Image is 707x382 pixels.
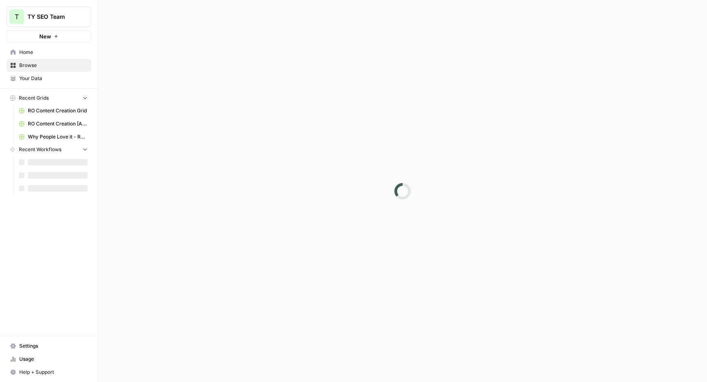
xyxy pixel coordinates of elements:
button: Workspace: TY SEO Team [7,7,91,27]
span: Recent Grids [19,94,49,102]
span: Recent Workflows [19,146,61,153]
span: New [39,32,51,40]
button: New [7,30,91,42]
span: RO Content Creation [Anil] Grid [28,120,88,127]
span: Settings [19,342,88,350]
a: Your Data [7,72,91,85]
span: TY SEO Team [27,13,77,21]
a: Usage [7,353,91,366]
span: Your Data [19,75,88,82]
span: Home [19,49,88,56]
a: Home [7,46,91,59]
a: RO Content Creation [Anil] Grid [15,117,91,130]
a: Settings [7,340,91,353]
button: Help + Support [7,366,91,379]
button: Recent Grids [7,92,91,104]
a: Browse [7,59,91,72]
span: T [15,12,19,22]
span: Browse [19,62,88,69]
span: Usage [19,355,88,363]
a: Why People Love it - RO PDP Content [Anil] Grid [15,130,91,143]
span: Why People Love it - RO PDP Content [Anil] Grid [28,133,88,141]
button: Recent Workflows [7,143,91,156]
span: RO Content Creation Grid [28,107,88,114]
span: Help + Support [19,369,88,376]
a: RO Content Creation Grid [15,104,91,117]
